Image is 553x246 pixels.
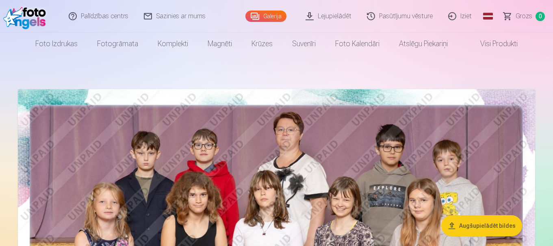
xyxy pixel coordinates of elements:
a: Atslēgu piekariņi [389,32,458,55]
a: Suvenīri [282,32,325,55]
img: /fa1 [3,3,50,29]
button: Augšupielādēt bildes [441,215,522,236]
a: Magnēti [198,32,242,55]
span: 0 [536,12,545,21]
a: Foto izdrukas [26,32,87,55]
a: Fotogrāmata [87,32,148,55]
a: Visi produkti [458,32,527,55]
a: Foto kalendāri [325,32,389,55]
span: Grozs [516,11,532,21]
a: Galerija [245,11,286,22]
a: Komplekti [148,32,198,55]
a: Krūzes [242,32,282,55]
